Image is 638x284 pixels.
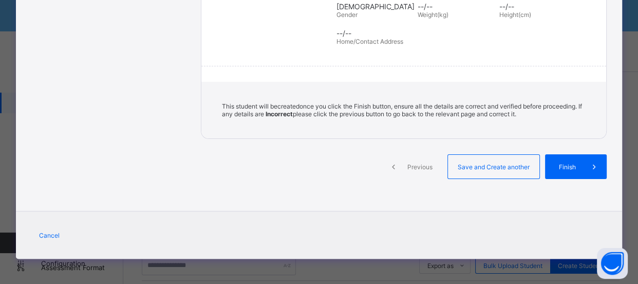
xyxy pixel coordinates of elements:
[336,38,403,45] span: Home/Contact Address
[336,29,591,38] span: --/--
[222,102,582,118] span: This student will be created once you click the Finish button, ensure all the details are correct...
[597,248,628,279] button: Open asap
[406,163,434,171] span: Previous
[553,163,582,171] span: Finish
[499,2,576,11] span: --/--
[39,232,60,239] span: Cancel
[418,11,448,19] span: Weight(kg)
[456,163,532,171] span: Save and Create another
[266,110,293,118] b: Incorrect
[499,11,531,19] span: Height(cm)
[336,11,357,19] span: Gender
[418,2,494,11] span: --/--
[336,2,412,11] span: [DEMOGRAPHIC_DATA]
